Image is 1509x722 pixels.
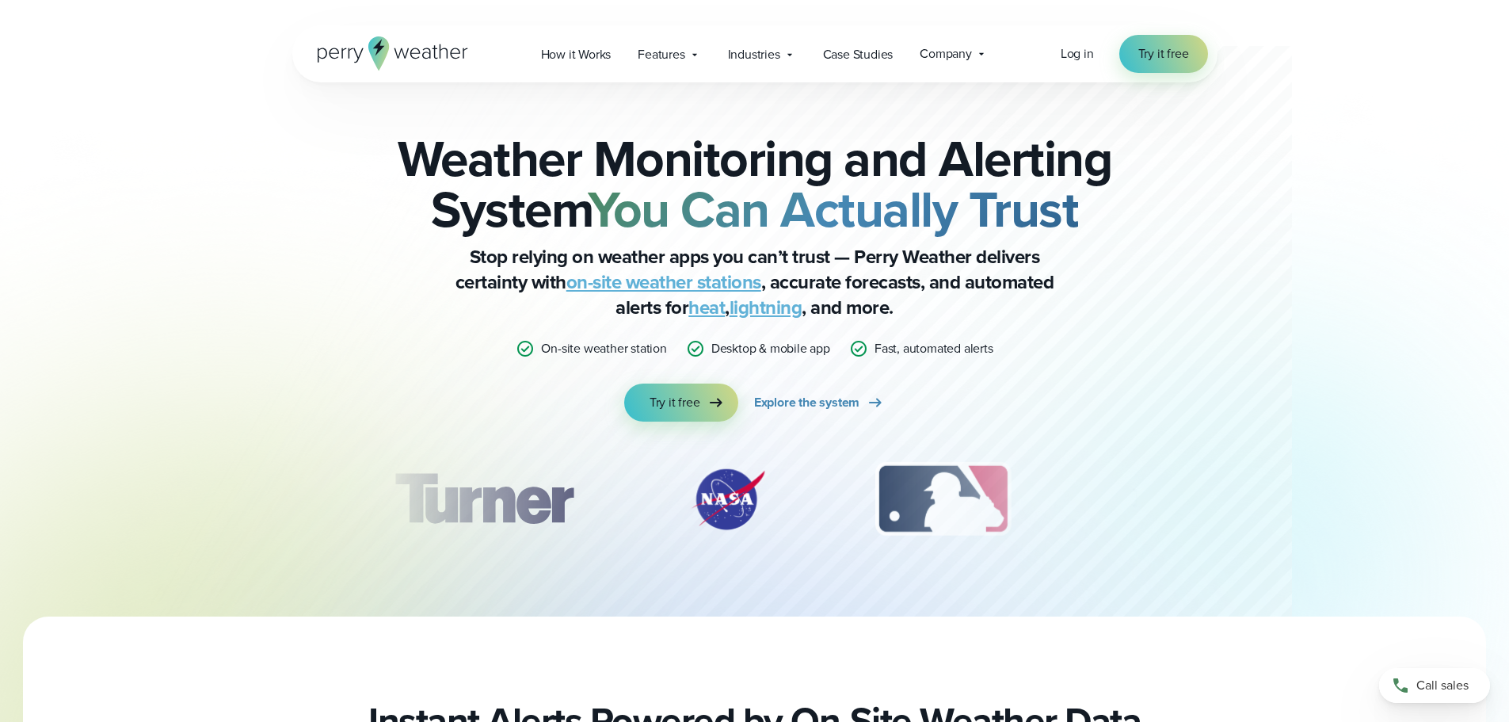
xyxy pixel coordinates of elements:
div: 4 of 12 [1103,460,1229,539]
a: How it Works [528,38,625,71]
div: 2 of 12 [673,460,783,539]
span: How it Works [541,45,612,64]
span: Case Studies [823,45,894,64]
img: PGA.svg [1103,460,1229,539]
span: Explore the system [754,393,859,412]
a: on-site weather stations [566,268,761,296]
img: MLB.svg [859,460,1027,539]
strong: You Can Actually Trust [588,172,1078,246]
p: On-site weather station [541,339,666,358]
div: slideshow [372,460,1138,547]
h2: Weather Monitoring and Alerting System [372,133,1138,235]
span: Industries [728,45,780,64]
a: Log in [1061,44,1094,63]
a: lightning [730,293,802,322]
a: Call sales [1379,668,1490,703]
img: NASA.svg [673,460,783,539]
a: Try it free [624,384,738,422]
a: Case Studies [810,38,907,71]
div: 3 of 12 [859,460,1027,539]
p: Desktop & mobile app [711,339,830,358]
span: Company [920,44,972,63]
span: Call sales [1416,676,1469,695]
img: Turner-Construction_1.svg [371,460,596,539]
span: Features [638,45,684,64]
a: Try it free [1119,35,1208,73]
span: Try it free [1138,44,1189,63]
p: Stop relying on weather apps you can’t trust — Perry Weather delivers certainty with , accurate f... [438,244,1072,320]
p: Fast, automated alerts [875,339,993,358]
a: Explore the system [754,384,885,422]
span: Try it free [650,393,700,412]
a: heat [688,293,725,322]
div: 1 of 12 [371,460,596,539]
